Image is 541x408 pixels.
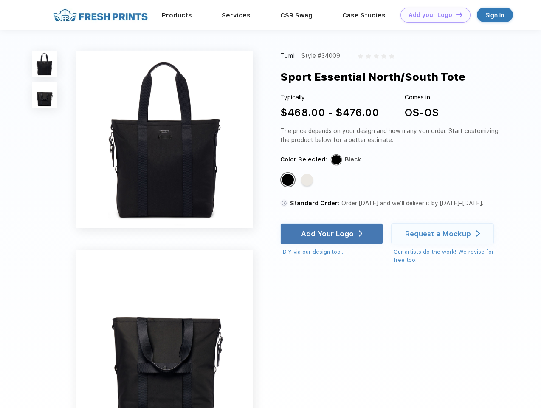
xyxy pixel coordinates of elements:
[345,155,361,164] div: Black
[381,54,386,59] img: gray_star.svg
[456,12,462,17] img: DT
[280,51,296,60] div: Tumi
[409,11,452,19] div: Add your Logo
[301,174,313,186] div: Off White Tan
[51,8,150,23] img: fo%20logo%202.webp
[486,10,504,20] div: Sign in
[389,54,394,59] img: gray_star.svg
[280,155,327,164] div: Color Selected:
[282,174,294,186] div: Black
[394,248,502,264] div: Our artists do the work! We revise for free too.
[162,11,192,19] a: Products
[366,54,371,59] img: gray_star.svg
[405,93,439,102] div: Comes in
[280,69,465,85] div: Sport Essential North/South Tote
[374,54,379,59] img: gray_star.svg
[341,200,483,207] span: Order [DATE] and we’ll deliver it by [DATE]–[DATE].
[476,230,480,237] img: white arrow
[32,82,57,108] img: func=resize&h=100
[301,51,340,60] div: Style #34009
[301,229,354,238] div: Add Your Logo
[359,230,363,237] img: white arrow
[280,127,502,144] div: The price depends on your design and how many you order. Start customizing the product below for ...
[76,51,253,228] img: func=resize&h=640
[280,93,379,102] div: Typically
[477,8,513,22] a: Sign in
[280,105,379,120] div: $468.00 - $476.00
[290,200,339,207] span: Standard Order:
[280,199,288,207] img: standard order
[405,105,439,120] div: OS-OS
[32,51,57,76] img: func=resize&h=100
[358,54,363,59] img: gray_star.svg
[283,248,383,256] div: DIY via our design tool.
[405,229,471,238] div: Request a Mockup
